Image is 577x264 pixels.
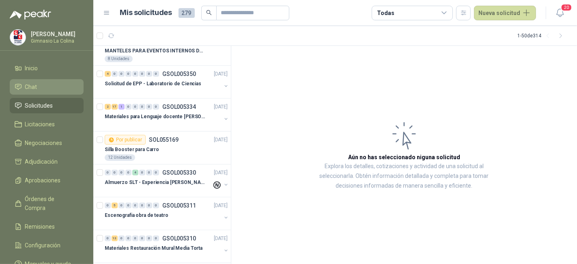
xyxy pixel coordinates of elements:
button: Nueva solicitud [474,6,536,20]
span: Chat [25,82,37,91]
span: Inicio [25,64,38,73]
p: Gimnasio La Colina [31,39,82,43]
p: Materiales para Lenguaje docente [PERSON_NAME] [105,113,206,121]
div: 0 [132,236,138,241]
div: 0 [139,71,145,77]
button: 20 [553,6,567,20]
div: 0 [132,71,138,77]
div: 0 [146,71,152,77]
div: 0 [118,170,125,175]
a: Chat [10,79,84,95]
div: Por publicar [105,135,146,145]
div: 4 [105,71,111,77]
span: Remisiones [25,222,55,231]
span: 20 [561,4,572,11]
p: GSOL005311 [162,203,196,208]
p: GSOL005330 [162,170,196,175]
div: 0 [105,170,111,175]
div: Todas [377,9,394,17]
a: 2 17 1 0 0 0 0 0 GSOL005334[DATE] Materiales para Lenguaje docente [PERSON_NAME] [105,102,229,128]
span: Solicitudes [25,101,53,110]
p: [DATE] [214,70,228,78]
p: [DATE] [214,169,228,177]
img: Company Logo [10,30,26,45]
p: [DATE] [214,202,228,210]
div: 0 [153,170,159,175]
div: 8 Unidades [105,56,133,62]
img: Logo peakr [10,10,51,19]
div: 0 [118,71,125,77]
a: Inicio [10,61,84,76]
div: 0 [118,236,125,241]
div: 0 [125,236,131,241]
p: Explora los detalles, cotizaciones y actividad de una solicitud al seleccionarla. Obtén informaci... [312,162,496,191]
div: 0 [125,203,131,208]
span: Licitaciones [25,120,55,129]
p: Almuerzo SLT - Experiencia [PERSON_NAME] [105,179,206,186]
div: 0 [139,104,145,110]
p: [DATE] [214,136,228,144]
div: 0 [153,104,159,110]
span: Órdenes de Compra [25,195,76,212]
a: Negociaciones [10,135,84,151]
span: Adjudicación [25,157,58,166]
h3: Aún no has seleccionado niguna solicitud [348,153,460,162]
span: Configuración [25,241,61,250]
div: 0 [105,203,111,208]
div: 0 [118,203,125,208]
p: Solicitud de EPP - Laboratorio de Ciencias [105,80,201,88]
a: Licitaciones [10,117,84,132]
p: Materiales Restauración Mural Media Torta [105,245,202,252]
a: Remisiones [10,219,84,234]
div: 0 [105,236,111,241]
div: 4 [132,170,138,175]
div: 0 [112,170,118,175]
p: Escenografia obra de teatro [105,212,168,219]
span: 279 [179,8,195,18]
p: [PERSON_NAME] [31,31,82,37]
a: Adjudicación [10,154,84,169]
p: [DATE] [214,103,228,111]
p: [DATE] [214,235,228,242]
span: Aprobaciones [25,176,61,185]
a: 0 13 0 0 0 0 0 0 GSOL005310[DATE] Materiales Restauración Mural Media Torta [105,234,229,260]
p: GSOL005310 [162,236,196,241]
a: Por publicarSOL055245[DATE] MANTELES PARA EVENTOS INTERNOS DEL COLEGIO (ADMISIONES)8 Unidades [93,33,231,66]
div: 0 [146,236,152,241]
div: 0 [112,71,118,77]
div: 0 [125,170,131,175]
div: 0 [139,170,145,175]
a: 0 0 0 0 4 0 0 0 GSOL005330[DATE] Almuerzo SLT - Experiencia [PERSON_NAME] [105,168,229,194]
a: Aprobaciones [10,173,84,188]
p: GSOL005334 [162,104,196,110]
p: GSOL005350 [162,71,196,77]
div: 0 [139,203,145,208]
p: Silla Booster para Carro [105,146,159,154]
div: 0 [153,236,159,241]
a: Órdenes de Compra [10,191,84,216]
div: 0 [125,104,131,110]
span: Negociaciones [25,138,62,147]
div: 0 [153,71,159,77]
div: 0 [153,203,159,208]
div: 0 [125,71,131,77]
div: 2 [105,104,111,110]
h1: Mis solicitudes [120,7,172,19]
a: Por publicarSOL055169[DATE] Silla Booster para Carro12 Unidades [93,132,231,164]
div: 13 [112,236,118,241]
div: 0 [146,203,152,208]
p: SOL055169 [149,137,179,143]
div: 17 [112,104,118,110]
div: 1 [118,104,125,110]
div: 0 [132,104,138,110]
div: 0 [146,170,152,175]
div: 0 [139,236,145,241]
div: 1 - 50 de 314 [517,29,567,42]
div: 0 [146,104,152,110]
div: 0 [132,203,138,208]
div: 12 Unidades [105,154,135,161]
a: Configuración [10,238,84,253]
a: Solicitudes [10,98,84,113]
span: search [206,10,212,15]
p: MANTELES PARA EVENTOS INTERNOS DEL COLEGIO (ADMISIONES) [105,47,206,55]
